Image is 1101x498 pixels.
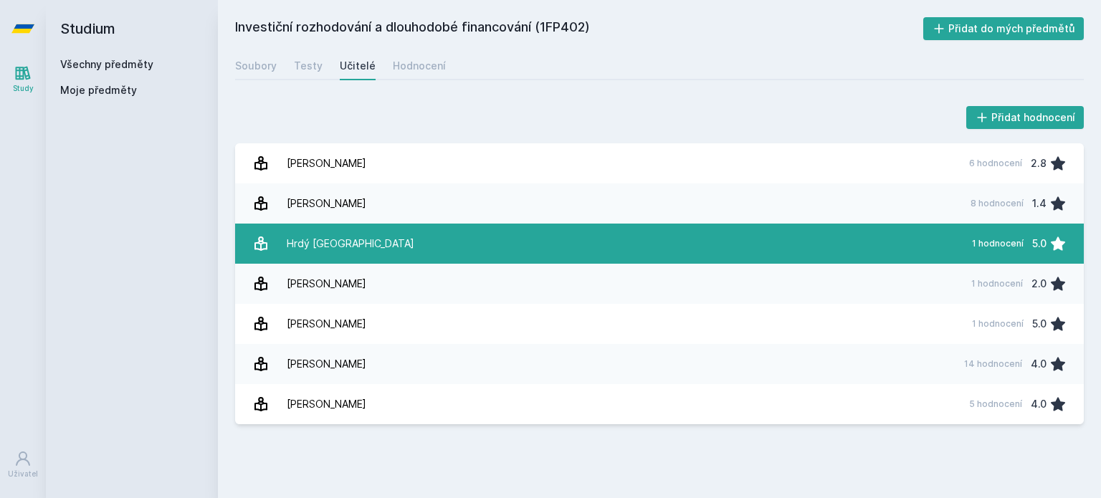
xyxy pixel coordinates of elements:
div: Učitelé [340,59,376,73]
div: Study [13,83,34,94]
div: [PERSON_NAME] [287,390,366,418]
div: Soubory [235,59,277,73]
div: 5 hodnocení [969,398,1022,410]
a: Hodnocení [393,52,446,80]
div: 1 hodnocení [972,318,1024,330]
div: 1 hodnocení [972,238,1024,249]
a: [PERSON_NAME] 5 hodnocení 4.0 [235,384,1084,424]
a: Učitelé [340,52,376,80]
div: [PERSON_NAME] [287,269,366,298]
div: 14 hodnocení [964,358,1022,370]
div: 8 hodnocení [971,198,1024,209]
span: Moje předměty [60,83,137,97]
div: [PERSON_NAME] [287,350,366,378]
div: Hrdý [GEOGRAPHIC_DATA] [287,229,414,258]
div: Testy [294,59,323,73]
a: Uživatel [3,443,43,487]
a: [PERSON_NAME] 14 hodnocení 4.0 [235,344,1084,384]
div: 2.8 [1031,149,1047,178]
div: 6 hodnocení [969,158,1022,169]
a: Testy [294,52,323,80]
div: 4.0 [1031,350,1047,378]
div: Hodnocení [393,59,446,73]
button: Přidat do mých předmětů [923,17,1085,40]
a: [PERSON_NAME] 1 hodnocení 5.0 [235,304,1084,344]
h2: Investiční rozhodování a dlouhodobé financování (1FP402) [235,17,923,40]
a: [PERSON_NAME] 8 hodnocení 1.4 [235,183,1084,224]
div: [PERSON_NAME] [287,189,366,218]
a: [PERSON_NAME] 6 hodnocení 2.8 [235,143,1084,183]
div: 2.0 [1031,269,1047,298]
a: Study [3,57,43,101]
div: [PERSON_NAME] [287,310,366,338]
button: Přidat hodnocení [966,106,1085,129]
a: Soubory [235,52,277,80]
div: 4.0 [1031,390,1047,418]
div: 1.4 [1032,189,1047,218]
a: [PERSON_NAME] 1 hodnocení 2.0 [235,264,1084,304]
div: 1 hodnocení [971,278,1023,289]
a: Všechny předměty [60,58,153,70]
div: Uživatel [8,469,38,479]
div: 5.0 [1032,310,1047,338]
a: Hrdý [GEOGRAPHIC_DATA] 1 hodnocení 5.0 [235,224,1084,264]
div: 5.0 [1032,229,1047,258]
div: [PERSON_NAME] [287,149,366,178]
